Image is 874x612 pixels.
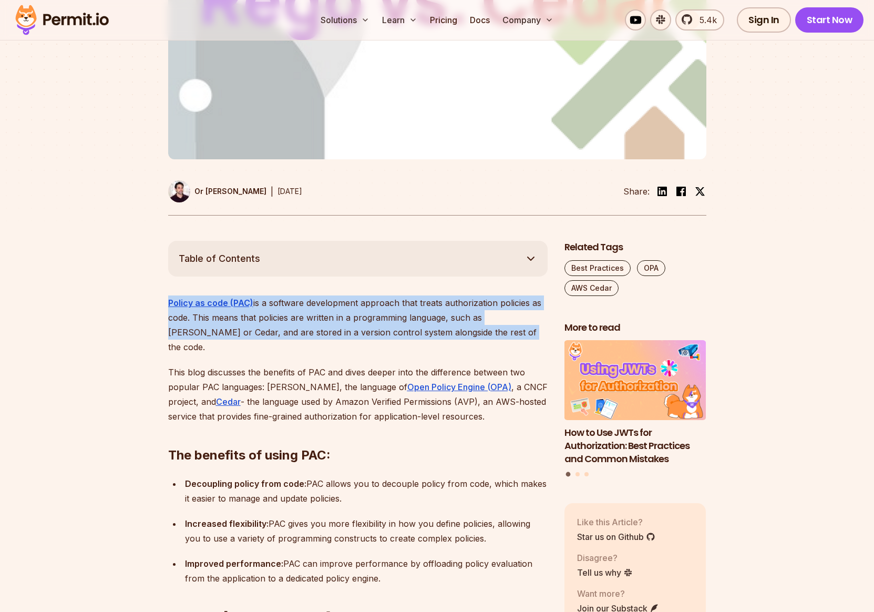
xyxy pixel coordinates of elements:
button: Table of Contents [168,241,548,277]
img: twitter [695,186,705,197]
a: Cedar [216,396,241,407]
div: | [271,185,273,198]
p: Want more? [577,587,659,600]
img: linkedin [656,185,669,198]
li: Share: [623,185,650,198]
button: Go to slide 1 [566,472,571,477]
p: This blog discusses the benefits of PAC and dives deeper into the difference between two popular ... [168,365,548,424]
a: Tell us why [577,566,633,579]
p: PAC gives you more flexibility in how you define policies, allowing you to use a variety of progr... [185,516,548,546]
h2: Related Tags [564,241,706,254]
strong: Increased flexibility: [185,518,269,529]
a: Docs [466,9,494,30]
a: 5.4k [675,9,724,30]
a: Open Policy Engine (OPA) [407,382,511,392]
img: facebook [675,185,687,198]
a: Best Practices [564,260,631,276]
li: 1 of 3 [564,340,706,465]
img: How to Use JWTs for Authorization: Best Practices and Common Mistakes [564,340,706,420]
div: Posts [564,340,706,478]
button: Go to slide 2 [575,472,580,476]
p: is a software development approach that treats authorization policies as code. This means that po... [168,295,548,354]
a: Pricing [426,9,461,30]
a: AWS Cedar [564,280,619,296]
a: Star us on Github [577,531,655,543]
img: Permit logo [11,2,114,38]
p: PAC can improve performance by offloading policy evaluation from the application to a dedicated p... [185,556,548,586]
a: Policy as code (PAC) [168,298,253,308]
p: PAC allows you to decouple policy from code, which makes it easier to manage and update policies. [185,476,548,506]
button: Solutions [316,9,374,30]
span: Table of Contents [179,251,260,266]
a: Start Now [795,7,864,33]
h2: More to read [564,321,706,334]
a: Or [PERSON_NAME] [168,180,266,202]
p: Or [PERSON_NAME] [194,186,266,197]
button: Learn [378,9,421,30]
strong: Decoupling policy from code: [185,478,306,489]
strong: Improved performance: [185,558,283,569]
a: OPA [637,260,665,276]
time: [DATE] [277,187,302,196]
button: Go to slide 3 [584,472,589,476]
button: Company [498,9,558,30]
span: 5.4k [693,14,717,26]
p: Like this Article? [577,516,655,528]
h3: How to Use JWTs for Authorization: Best Practices and Common Mistakes [564,426,706,465]
img: Or Weis [168,180,190,202]
h2: The benefits of using PAC: [168,405,548,464]
p: Disagree? [577,552,633,564]
a: Sign In [737,7,791,33]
